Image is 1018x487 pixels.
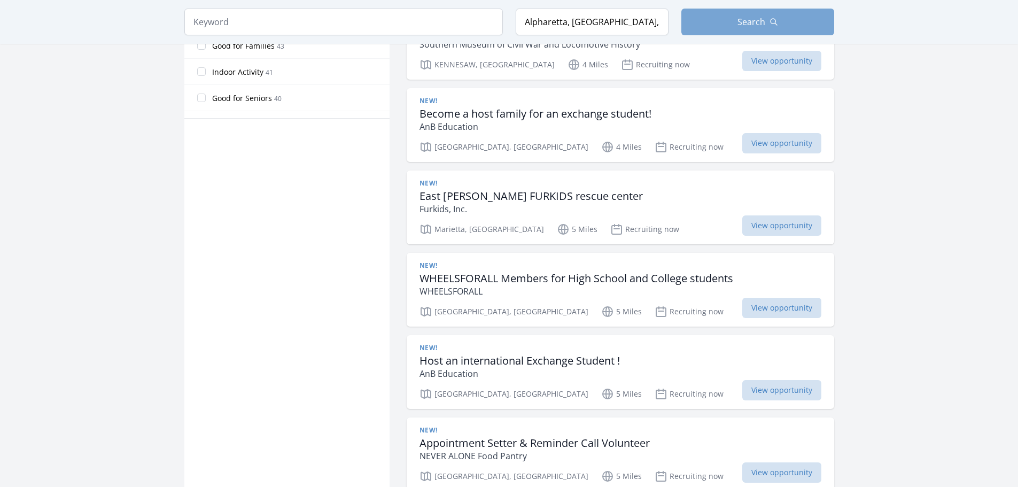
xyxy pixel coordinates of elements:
[742,133,821,153] span: View opportunity
[742,51,821,71] span: View opportunity
[212,93,272,104] span: Good for Seniors
[407,88,834,162] a: New! Become a host family for an exchange student! AnB Education [GEOGRAPHIC_DATA], [GEOGRAPHIC_D...
[742,462,821,483] span: View opportunity
[601,388,642,400] p: 5 Miles
[419,450,650,462] p: NEVER ALONE Food Pantry
[419,120,651,133] p: AnB Education
[184,9,503,35] input: Keyword
[197,94,206,102] input: Good for Seniors 40
[274,94,282,103] span: 40
[601,141,642,153] p: 4 Miles
[516,9,669,35] input: Location
[419,344,438,352] span: New!
[419,367,620,380] p: AnB Education
[419,261,438,270] span: New!
[419,141,588,153] p: [GEOGRAPHIC_DATA], [GEOGRAPHIC_DATA]
[610,223,679,236] p: Recruiting now
[419,38,640,51] p: Southern Museum of Civil War and Locomotive History
[266,68,273,77] span: 41
[419,470,588,483] p: [GEOGRAPHIC_DATA], [GEOGRAPHIC_DATA]
[742,380,821,400] span: View opportunity
[655,141,724,153] p: Recruiting now
[742,298,821,318] span: View opportunity
[681,9,834,35] button: Search
[621,58,690,71] p: Recruiting now
[419,354,620,367] h3: Host an international Exchange Student !
[419,305,588,318] p: [GEOGRAPHIC_DATA], [GEOGRAPHIC_DATA]
[601,305,642,318] p: 5 Miles
[557,223,597,236] p: 5 Miles
[742,215,821,236] span: View opportunity
[419,203,643,215] p: Furkids, Inc.
[601,470,642,483] p: 5 Miles
[419,190,643,203] h3: East [PERSON_NAME] FURKIDS rescue center
[197,67,206,76] input: Indoor Activity 41
[419,97,438,105] span: New!
[568,58,608,71] p: 4 Miles
[655,305,724,318] p: Recruiting now
[737,16,765,28] span: Search
[407,171,834,244] a: New! East [PERSON_NAME] FURKIDS rescue center Furkids, Inc. Marietta, [GEOGRAPHIC_DATA] 5 Miles R...
[277,42,284,51] span: 43
[655,388,724,400] p: Recruiting now
[419,107,651,120] h3: Become a host family for an exchange student!
[419,223,544,236] p: Marietta, [GEOGRAPHIC_DATA]
[419,437,650,450] h3: Appointment Setter & Reminder Call Volunteer
[212,67,263,78] span: Indoor Activity
[197,41,206,50] input: Good for Families 43
[212,41,275,51] span: Good for Families
[407,253,834,327] a: New! WHEELSFORALL Members for High School and College students WHEELSFORALL [GEOGRAPHIC_DATA], [G...
[419,179,438,188] span: New!
[419,272,733,285] h3: WHEELSFORALL Members for High School and College students
[407,335,834,409] a: New! Host an international Exchange Student ! AnB Education [GEOGRAPHIC_DATA], [GEOGRAPHIC_DATA] ...
[419,58,555,71] p: KENNESAW, [GEOGRAPHIC_DATA]
[419,285,733,298] p: WHEELSFORALL
[419,426,438,435] span: New!
[419,388,588,400] p: [GEOGRAPHIC_DATA], [GEOGRAPHIC_DATA]
[655,470,724,483] p: Recruiting now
